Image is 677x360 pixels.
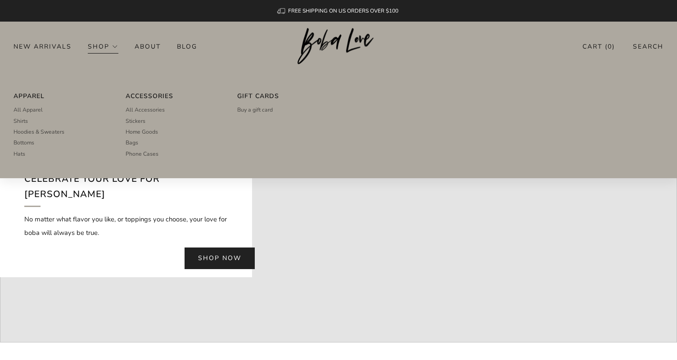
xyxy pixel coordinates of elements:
[14,106,43,114] span: All Apparel
[582,39,615,54] a: Cart
[24,171,228,207] h2: Celebrate your love for [PERSON_NAME]
[14,90,109,102] a: Apparel
[14,104,109,115] a: All Apparel
[126,104,221,115] a: All Accessories
[126,117,145,125] span: Stickers
[14,117,28,125] span: Shirts
[126,148,221,159] a: Phone Cases
[14,128,64,136] span: Hoodies & Sweaters
[14,137,109,148] a: Bottoms
[126,139,138,147] span: Bags
[298,28,380,65] img: Boba Love
[126,116,221,126] a: Stickers
[14,139,34,147] span: Bottoms
[237,106,273,114] span: Buy a gift card
[126,90,221,102] a: Accessories
[88,39,118,54] a: Shop
[126,150,158,158] span: Phone Cases
[24,212,228,239] p: No matter what flavor you like, or toppings you choose, your love for boba will always be true.
[185,247,255,269] a: Shop now
[177,39,197,54] a: Blog
[126,126,221,137] a: Home Goods
[237,90,333,102] a: Gift Cards
[608,42,612,51] items-count: 0
[14,39,72,54] a: New Arrivals
[126,128,158,136] span: Home Goods
[14,126,109,137] a: Hoodies & Sweaters
[288,7,398,14] span: FREE SHIPPING ON US ORDERS OVER $100
[237,104,333,115] a: Buy a gift card
[126,106,165,114] span: All Accessories
[633,39,663,54] a: Search
[135,39,161,54] a: About
[126,137,221,148] a: Bags
[14,148,109,159] a: Hats
[14,150,25,158] span: Hats
[14,116,109,126] a: Shirts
